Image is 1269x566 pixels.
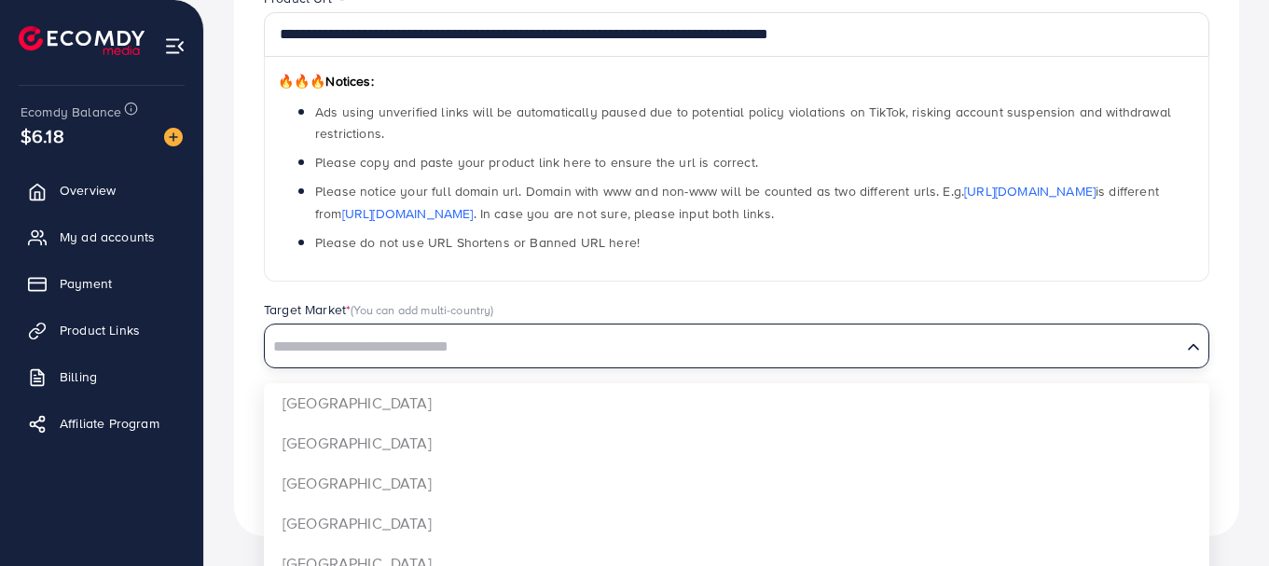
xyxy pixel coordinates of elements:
img: logo [19,26,145,55]
a: Overview [14,172,189,209]
a: [URL][DOMAIN_NAME] [964,182,1096,200]
a: My ad accounts [14,218,189,255]
iframe: Chat [1190,482,1255,552]
span: Please copy and paste your product link here to ensure the url is correct. [315,153,758,172]
span: Please do not use URL Shortens or Banned URL here! [315,233,640,252]
span: Payment [60,274,112,293]
label: Target Market [264,300,494,319]
span: (You can add multi-country) [351,301,493,318]
img: image [164,128,183,146]
span: Product Links [60,321,140,339]
span: $6.18 [21,122,64,149]
div: Search for option [264,324,1209,368]
span: Affiliate Program [60,414,159,433]
input: Search for option [267,333,1179,362]
span: Overview [60,181,116,200]
span: My ad accounts [60,228,155,246]
button: Submit [1133,473,1209,506]
span: Notices: [278,72,374,90]
span: Ecomdy Balance [21,103,121,121]
p: *Note: If you use unverified product links, the Ecomdy system will notify the support team to rev... [264,406,1209,450]
span: Ads using unverified links will be automatically paused due to potential policy violations on Tik... [315,103,1171,143]
span: 🔥🔥🔥 [278,72,325,90]
img: menu [164,35,186,57]
span: Submit [1152,480,1191,499]
a: Affiliate Program [14,405,189,442]
a: Payment [14,265,189,302]
a: Product Links [14,311,189,349]
a: Billing [14,358,189,395]
span: Billing [60,367,97,386]
span: Please notice your full domain url. Domain with www and non-www will be counted as two different ... [315,182,1159,222]
a: [URL][DOMAIN_NAME] [342,204,474,223]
